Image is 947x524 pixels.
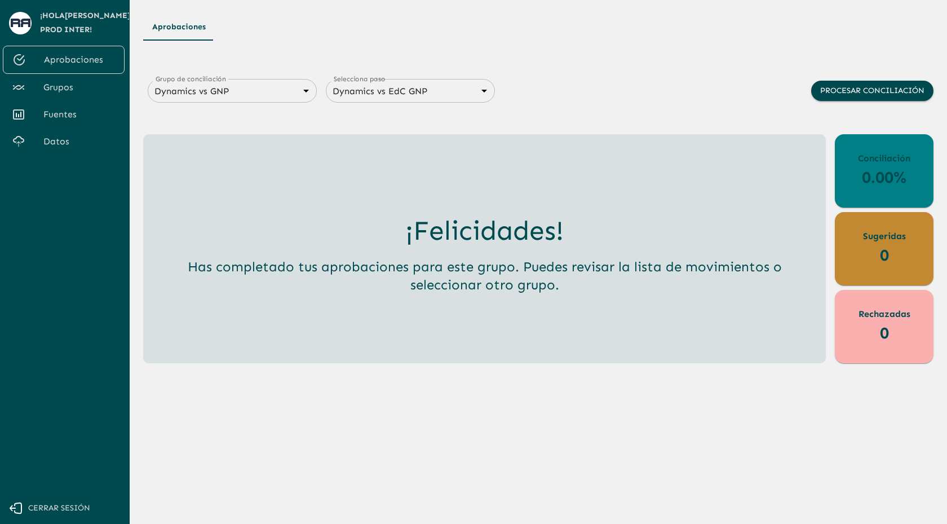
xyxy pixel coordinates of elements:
span: Grupos [43,81,116,94]
div: Dynamics vs GNP [148,83,317,99]
div: Tipos de Movimientos [143,14,933,41]
span: ¡Hola [PERSON_NAME] Prod Inter ! [40,9,131,37]
h5: Has completado tus aprobaciones para este grupo. Puedes revisar la lista de movimientos o selecci... [186,258,783,294]
p: 0 [880,321,889,345]
div: Dynamics vs EdC GNP [326,83,495,99]
a: Datos [3,128,125,155]
label: Selecciona paso [334,74,386,83]
span: Fuentes [43,108,116,121]
button: Aprobaciones [143,14,215,41]
button: Procesar conciliación [811,81,933,102]
img: avatar [11,19,30,27]
p: 0 [880,243,889,267]
p: 0.00% [862,165,906,190]
a: Fuentes [3,101,125,128]
label: Grupo de conciliación [156,74,226,83]
p: Conciliación [858,152,910,165]
h3: ¡Felicidades! [405,215,564,246]
a: Grupos [3,74,125,101]
span: Datos [43,135,116,148]
span: Cerrar sesión [28,501,90,516]
a: Aprobaciones [3,46,125,74]
p: Sugeridas [863,230,906,243]
p: Rechazadas [859,307,910,321]
span: Aprobaciones [44,53,115,67]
